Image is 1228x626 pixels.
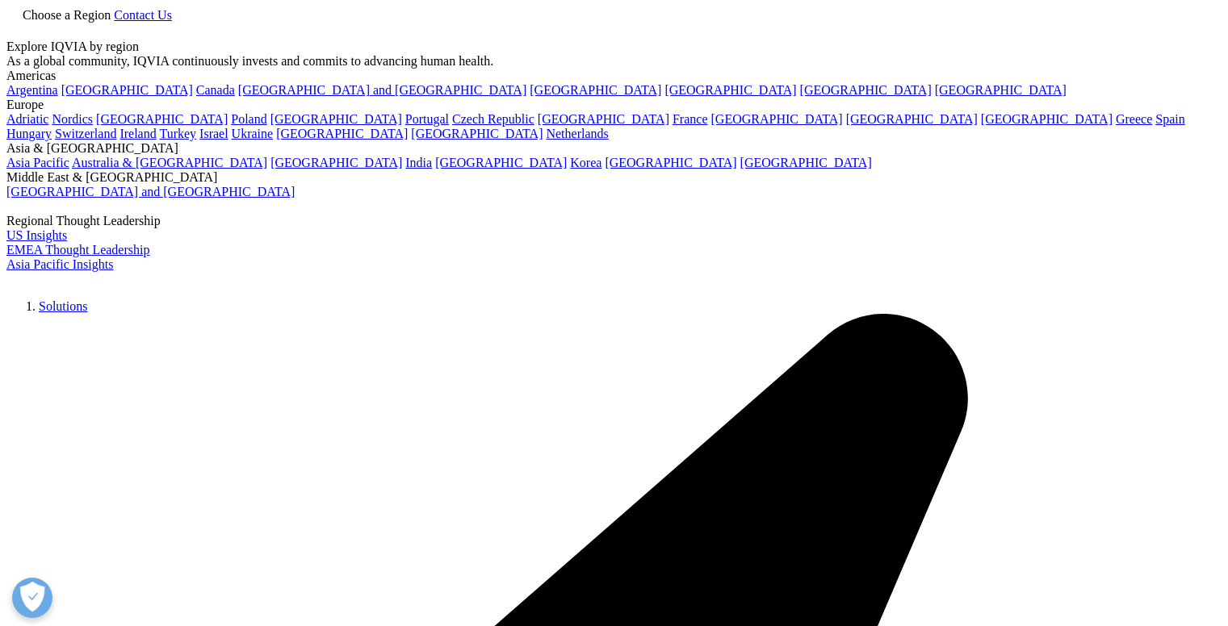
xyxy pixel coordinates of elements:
a: [GEOGRAPHIC_DATA] [846,112,978,126]
a: Korea [570,156,601,169]
div: Asia & [GEOGRAPHIC_DATA] [6,141,1222,156]
a: [GEOGRAPHIC_DATA] [800,83,932,97]
a: India [405,156,432,169]
a: Adriatic [6,112,48,126]
a: Australia & [GEOGRAPHIC_DATA] [72,156,267,169]
a: [GEOGRAPHIC_DATA] [740,156,872,169]
a: Contact Us [114,8,172,22]
a: [GEOGRAPHIC_DATA] [270,156,402,169]
a: Greece [1116,112,1152,126]
a: Nordics [52,112,93,126]
div: Explore IQVIA by region [6,40,1222,54]
a: Portugal [405,112,449,126]
a: Hungary [6,127,52,140]
button: Open Preferences [12,578,52,618]
a: [GEOGRAPHIC_DATA] [270,112,402,126]
a: Argentina [6,83,58,97]
a: US Insights [6,228,67,242]
a: Netherlands [546,127,608,140]
a: [GEOGRAPHIC_DATA] [96,112,228,126]
a: [GEOGRAPHIC_DATA] [276,127,408,140]
a: [GEOGRAPHIC_DATA] [538,112,669,126]
a: Poland [231,112,266,126]
span: Choose a Region [23,8,111,22]
a: [GEOGRAPHIC_DATA] [981,112,1113,126]
a: Turkey [159,127,196,140]
a: Solutions [39,299,87,313]
a: Israel [199,127,228,140]
a: Asia Pacific [6,156,69,169]
a: [GEOGRAPHIC_DATA] [605,156,736,169]
a: Ukraine [232,127,274,140]
a: Spain [1155,112,1184,126]
a: [GEOGRAPHIC_DATA] and [GEOGRAPHIC_DATA] [6,185,295,198]
a: [GEOGRAPHIC_DATA] [61,83,193,97]
div: Americas [6,69,1222,83]
div: As a global community, IQVIA continuously invests and commits to advancing human health. [6,54,1222,69]
a: Switzerland [55,127,116,140]
a: [GEOGRAPHIC_DATA] [530,83,661,97]
a: [GEOGRAPHIC_DATA] [664,83,796,97]
a: Czech Republic [452,112,534,126]
a: [GEOGRAPHIC_DATA] [411,127,543,140]
a: Canada [196,83,235,97]
a: EMEA Thought Leadership [6,243,149,257]
div: Middle East & [GEOGRAPHIC_DATA] [6,170,1222,185]
a: France [673,112,708,126]
a: [GEOGRAPHIC_DATA] [711,112,843,126]
a: Ireland [119,127,156,140]
div: Europe [6,98,1222,112]
a: [GEOGRAPHIC_DATA] [935,83,1067,97]
div: Regional Thought Leadership [6,214,1222,228]
a: [GEOGRAPHIC_DATA] and [GEOGRAPHIC_DATA] [238,83,526,97]
a: [GEOGRAPHIC_DATA] [435,156,567,169]
a: Asia Pacific Insights [6,257,113,271]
